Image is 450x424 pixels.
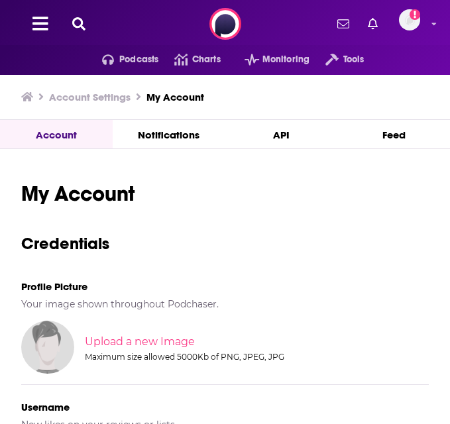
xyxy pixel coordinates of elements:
img: Podchaser - Follow, Share and Rate Podcasts [209,8,241,40]
a: Show notifications dropdown [363,13,383,35]
button: open menu [229,49,309,70]
h5: Username [21,401,429,413]
div: Maximum size allowed 5000Kb of PNG, JPEG, JPG [85,352,426,362]
a: Charts [158,49,220,70]
h1: My Account [21,181,429,207]
span: Podcasts [119,50,158,69]
svg: Add a profile image [410,9,420,20]
a: My Account [146,91,204,103]
img: User Profile [399,9,420,30]
span: Charts [192,50,221,69]
a: API [225,120,338,148]
a: Show notifications dropdown [332,13,355,35]
span: Monitoring [262,50,309,69]
span: Logged in as ischmitt [399,9,420,30]
h5: Your image shown throughout Podchaser. [21,298,429,310]
h5: Profile Picture [21,280,429,293]
a: Feed [337,120,450,148]
button: open menu [86,49,159,70]
span: Tools [343,50,365,69]
a: Logged in as ischmitt [399,9,428,38]
a: Account Settings [49,91,131,103]
h3: Credentials [21,233,429,254]
a: Notifications [113,120,225,148]
button: open menu [309,49,364,70]
img: Your profile image [21,321,74,374]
